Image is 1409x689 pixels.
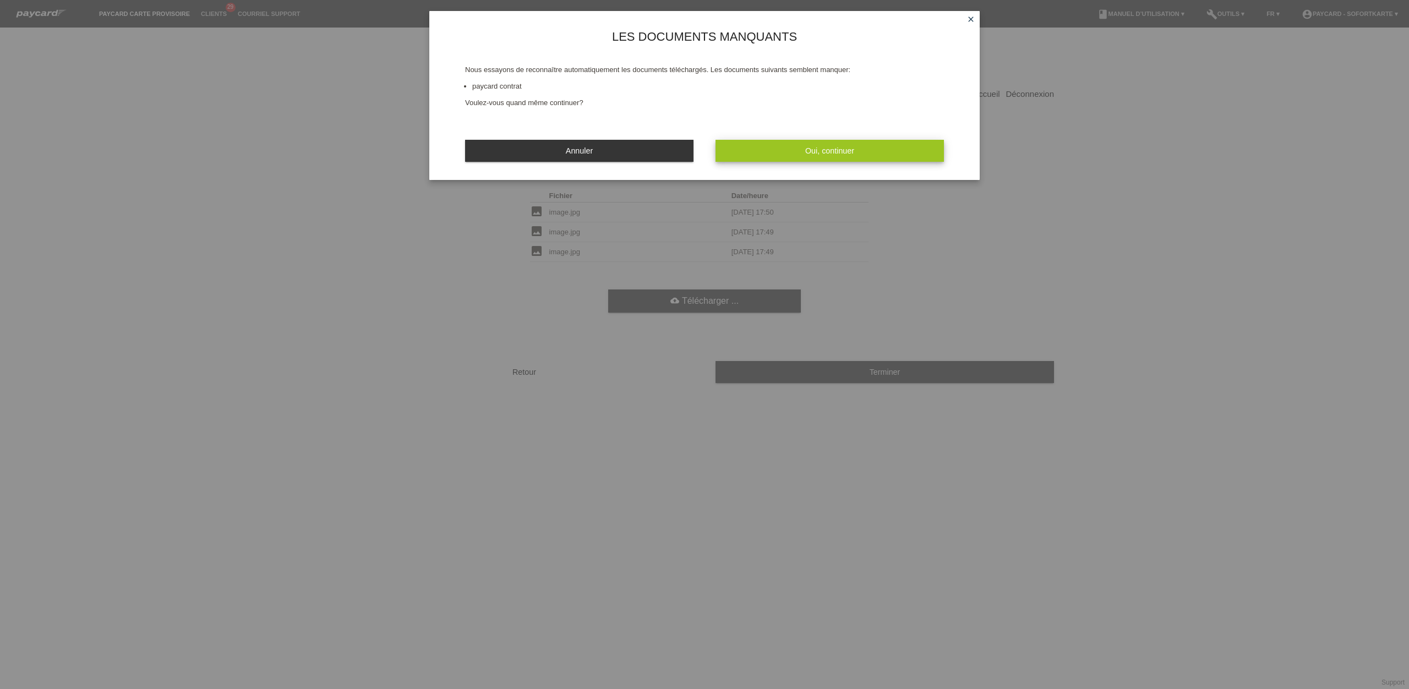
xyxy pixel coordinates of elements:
[805,146,854,155] span: Oui, continuer
[465,30,944,43] h1: Les documents manquants
[465,140,693,161] a: Annuler
[429,11,980,180] div: Nous essayons de reconnaître automatiquement les documents téléchargés. Les documents suivants se...
[472,82,944,90] li: paycard contrat
[716,140,944,161] button: Oui, continuer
